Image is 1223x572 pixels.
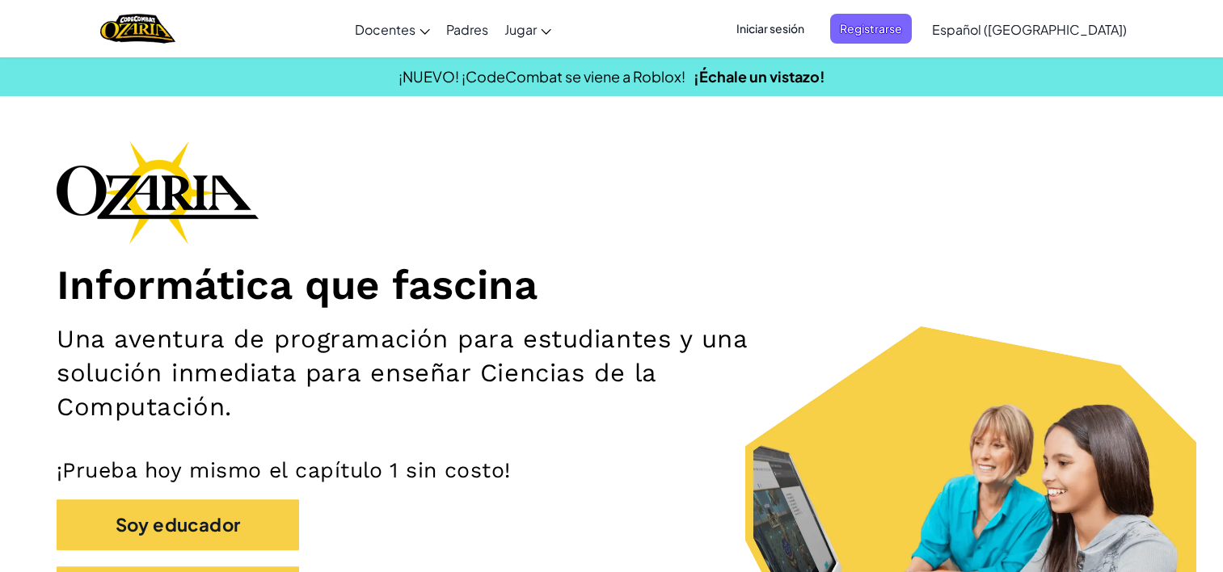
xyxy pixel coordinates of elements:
[932,21,1127,38] span: Español ([GEOGRAPHIC_DATA])
[496,7,559,51] a: Jugar
[57,322,800,424] h2: Una aventura de programación para estudiantes y una solución inmediata para enseñar Ciencias de l...
[694,67,825,86] a: ¡Échale un vistazo!
[830,14,912,44] button: Registrarse
[399,67,685,86] span: ¡NUEVO! ¡CodeCombat se viene a Roblox!
[727,14,814,44] button: Iniciar sesión
[504,21,537,38] span: Jugar
[100,12,175,45] a: Ozaria by CodeCombat logo
[100,12,175,45] img: Home
[57,456,1166,483] p: ¡Prueba hoy mismo el capítulo 1 sin costo!
[57,260,1166,310] h1: Informática que fascina
[355,21,415,38] span: Docentes
[57,499,299,550] button: Soy educador
[438,7,496,51] a: Padres
[347,7,438,51] a: Docentes
[924,7,1135,51] a: Español ([GEOGRAPHIC_DATA])
[57,141,259,244] img: Ozaria branding logo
